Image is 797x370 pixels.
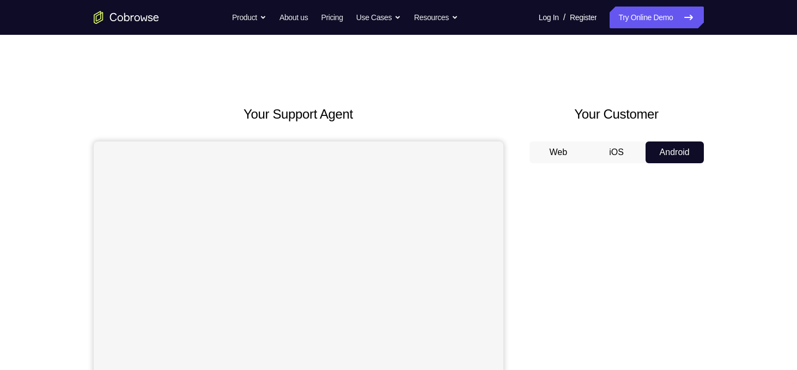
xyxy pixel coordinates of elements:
[530,141,588,163] button: Web
[279,7,308,28] a: About us
[610,7,703,28] a: Try Online Demo
[321,7,343,28] a: Pricing
[94,104,503,124] h2: Your Support Agent
[232,7,266,28] button: Product
[530,104,704,124] h2: Your Customer
[356,7,401,28] button: Use Cases
[563,11,565,24] span: /
[94,11,159,24] a: Go to the home page
[646,141,704,163] button: Android
[414,7,458,28] button: Resources
[539,7,559,28] a: Log In
[587,141,646,163] button: iOS
[570,7,597,28] a: Register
